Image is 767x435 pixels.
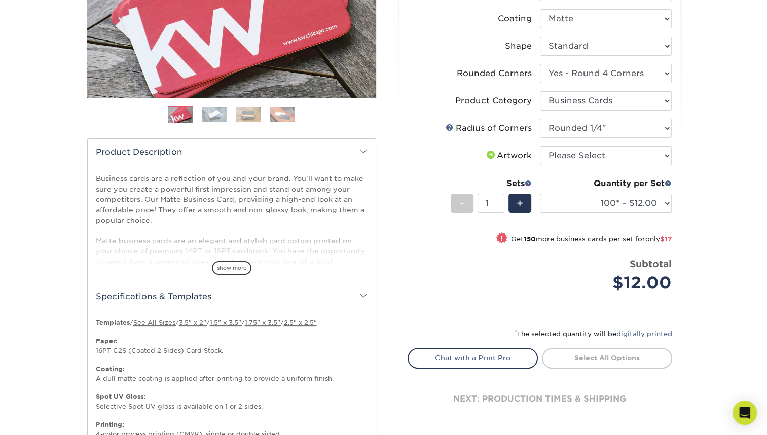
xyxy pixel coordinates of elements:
div: Artwork [485,150,532,162]
div: Radius of Corners [446,122,532,134]
a: 1.75" x 3.5" [245,319,280,327]
a: See All Sizes [133,319,175,327]
a: 3.5" x 2" [179,319,206,327]
a: Select All Options [542,348,672,368]
h2: Specifications & Templates [88,283,376,309]
div: $12.00 [547,271,672,295]
div: Coating [498,13,532,25]
a: digitally printed [616,330,672,338]
span: ! [500,233,503,244]
strong: 150 [524,235,536,243]
img: Business Cards 04 [270,107,295,122]
div: Shape [505,40,532,52]
div: next: production times & shipping [408,369,672,429]
p: Business cards are a reflection of you and your brand. You'll want to make sure you create a powe... [96,173,368,318]
span: $17 [660,235,672,243]
strong: Subtotal [630,258,672,269]
b: Templates [96,319,130,327]
a: 1.5" x 3.5" [210,319,241,327]
h2: Product Description [88,139,376,165]
small: The selected quantity will be [515,330,672,338]
span: - [460,196,464,211]
a: Chat with a Print Pro [408,348,538,368]
div: Rounded Corners [457,67,532,80]
span: show more [212,261,251,275]
span: only [645,235,672,243]
img: Business Cards 01 [168,102,193,128]
small: Get more business cards per set for [511,235,672,245]
img: Business Cards 03 [236,107,261,122]
div: Sets [451,177,532,190]
img: Business Cards 02 [202,107,227,122]
a: 2.5" x 2.5" [284,319,317,327]
div: Open Intercom Messenger [733,401,757,425]
strong: Paper: [96,337,118,345]
div: Quantity per Set [540,177,672,190]
div: Product Category [455,95,532,107]
span: + [517,196,523,211]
